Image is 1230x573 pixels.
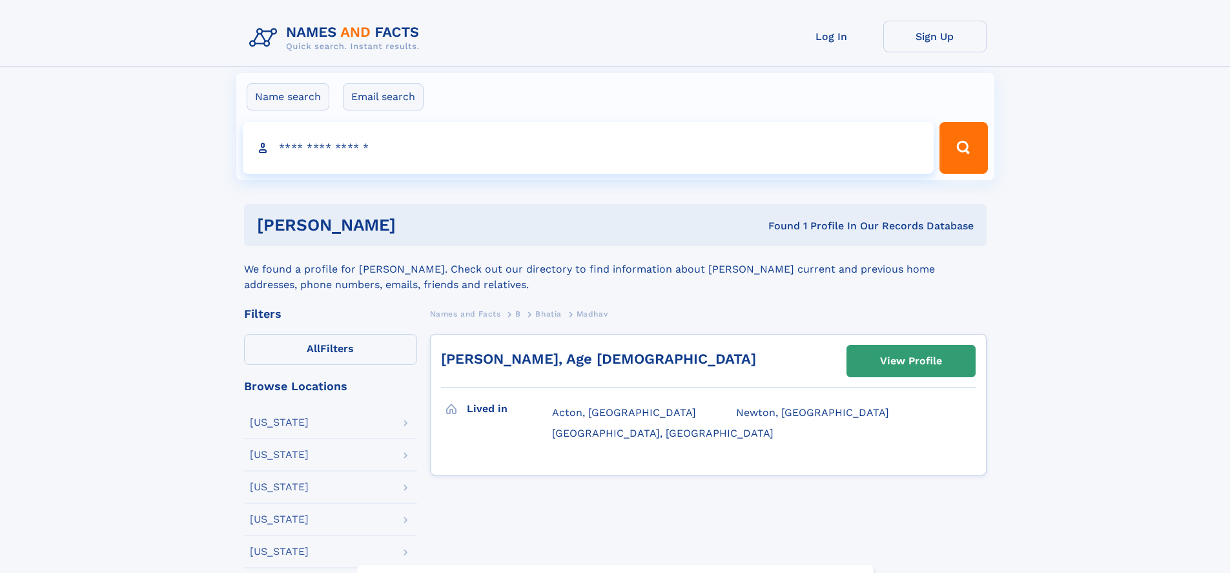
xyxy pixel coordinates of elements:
[244,334,417,365] label: Filters
[515,309,521,318] span: B
[250,482,309,492] div: [US_STATE]
[441,351,756,367] a: [PERSON_NAME], Age [DEMOGRAPHIC_DATA]
[736,406,889,419] span: Newton, [GEOGRAPHIC_DATA]
[243,122,934,174] input: search input
[577,309,608,318] span: Madhav
[307,342,320,355] span: All
[552,427,774,439] span: [GEOGRAPHIC_DATA], [GEOGRAPHIC_DATA]
[250,417,309,428] div: [US_STATE]
[880,346,942,376] div: View Profile
[244,308,417,320] div: Filters
[939,122,987,174] button: Search Button
[883,21,987,52] a: Sign Up
[780,21,883,52] a: Log In
[430,306,501,322] a: Names and Facts
[535,309,562,318] span: Bhatia
[247,83,329,110] label: Name search
[467,398,552,420] h3: Lived in
[257,217,582,233] h1: [PERSON_NAME]
[847,346,975,377] a: View Profile
[552,406,696,419] span: Acton, [GEOGRAPHIC_DATA]
[535,306,562,322] a: Bhatia
[244,380,417,392] div: Browse Locations
[250,450,309,460] div: [US_STATE]
[515,306,521,322] a: B
[250,514,309,525] div: [US_STATE]
[250,547,309,557] div: [US_STATE]
[343,83,424,110] label: Email search
[582,219,974,233] div: Found 1 Profile In Our Records Database
[244,21,430,56] img: Logo Names and Facts
[244,246,987,293] div: We found a profile for [PERSON_NAME]. Check out our directory to find information about [PERSON_N...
